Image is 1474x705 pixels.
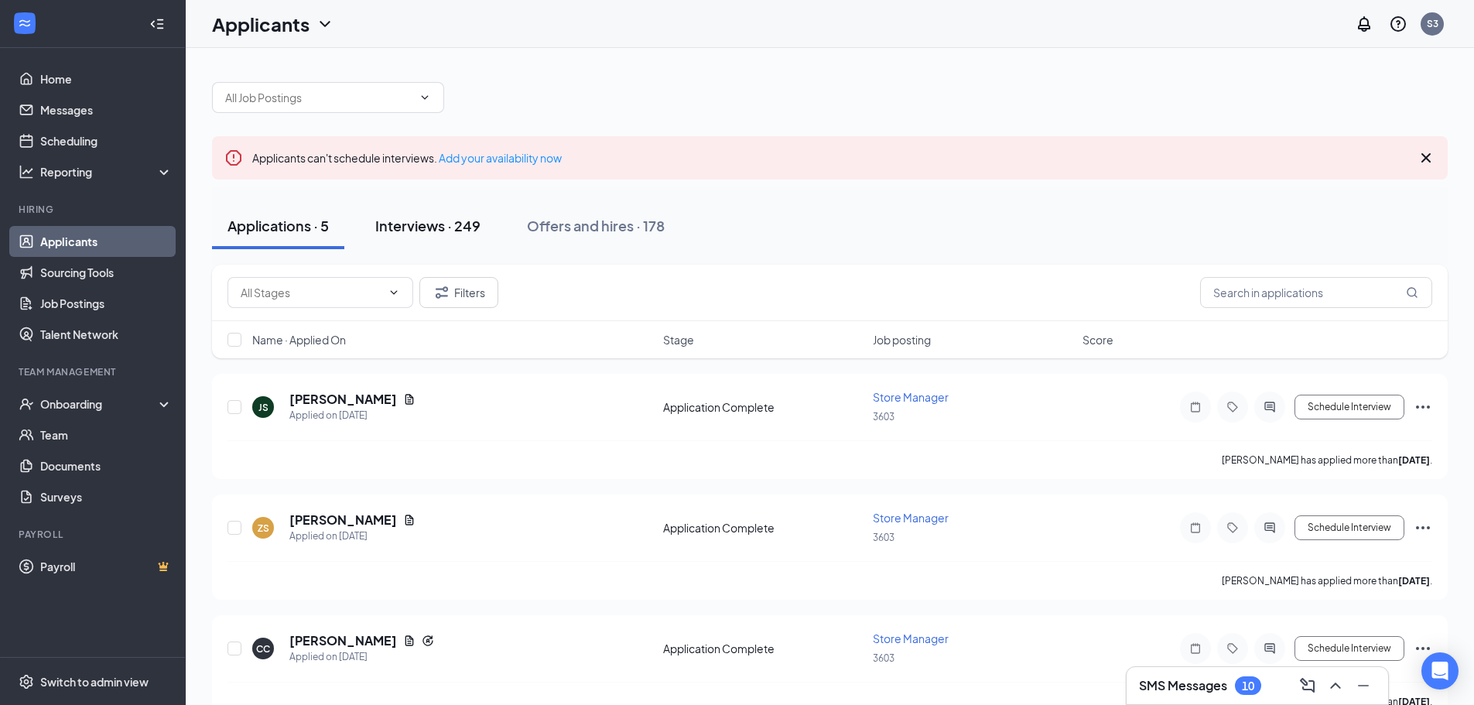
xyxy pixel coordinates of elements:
[19,164,34,180] svg: Analysis
[873,511,949,525] span: Store Manager
[289,512,397,529] h5: [PERSON_NAME]
[1398,575,1430,587] b: [DATE]
[1242,679,1254,693] div: 10
[1414,639,1432,658] svg: Ellipses
[1323,673,1348,698] button: ChevronUp
[1186,642,1205,655] svg: Note
[212,11,310,37] h1: Applicants
[149,16,165,32] svg: Collapse
[224,149,243,167] svg: Error
[1223,522,1242,534] svg: Tag
[225,89,412,106] input: All Job Postings
[1223,642,1242,655] svg: Tag
[241,284,381,301] input: All Stages
[1414,518,1432,537] svg: Ellipses
[40,551,173,582] a: PayrollCrown
[1298,676,1317,695] svg: ComposeMessage
[1354,676,1373,695] svg: Minimize
[1260,401,1279,413] svg: ActiveChat
[1260,522,1279,534] svg: ActiveChat
[1427,17,1438,30] div: S3
[1294,636,1404,661] button: Schedule Interview
[873,390,949,404] span: Store Manager
[316,15,334,33] svg: ChevronDown
[40,288,173,319] a: Job Postings
[1326,676,1345,695] svg: ChevronUp
[873,652,894,664] span: 3603
[1295,673,1320,698] button: ComposeMessage
[1294,515,1404,540] button: Schedule Interview
[17,15,32,31] svg: WorkstreamLogo
[527,216,665,235] div: Offers and hires · 178
[40,396,159,412] div: Onboarding
[1294,395,1404,419] button: Schedule Interview
[40,319,173,350] a: Talent Network
[419,91,431,104] svg: ChevronDown
[40,125,173,156] a: Scheduling
[252,151,562,165] span: Applicants can't schedule interviews.
[289,649,434,665] div: Applied on [DATE]
[873,532,894,543] span: 3603
[19,203,169,216] div: Hiring
[19,674,34,690] svg: Settings
[1082,332,1113,347] span: Score
[1223,401,1242,413] svg: Tag
[289,632,397,649] h5: [PERSON_NAME]
[40,419,173,450] a: Team
[422,635,434,647] svg: Reapply
[1200,277,1432,308] input: Search in applications
[258,401,268,414] div: JS
[873,411,894,423] span: 3603
[1351,673,1376,698] button: Minimize
[40,674,149,690] div: Switch to admin view
[40,164,173,180] div: Reporting
[40,63,173,94] a: Home
[1260,642,1279,655] svg: ActiveChat
[388,286,400,299] svg: ChevronDown
[403,514,416,526] svg: Document
[256,642,270,655] div: CC
[258,522,269,535] div: ZS
[1139,677,1227,694] h3: SMS Messages
[40,94,173,125] a: Messages
[289,529,416,544] div: Applied on [DATE]
[433,283,451,302] svg: Filter
[1355,15,1373,33] svg: Notifications
[40,226,173,257] a: Applicants
[289,408,416,423] div: Applied on [DATE]
[1417,149,1435,167] svg: Cross
[1186,401,1205,413] svg: Note
[873,631,949,645] span: Store Manager
[19,528,169,541] div: Payroll
[40,450,173,481] a: Documents
[403,635,416,647] svg: Document
[663,520,864,536] div: Application Complete
[663,641,864,656] div: Application Complete
[1414,398,1432,416] svg: Ellipses
[663,332,694,347] span: Stage
[1222,574,1432,587] p: [PERSON_NAME] has applied more than .
[19,396,34,412] svg: UserCheck
[227,216,329,235] div: Applications · 5
[873,332,931,347] span: Job posting
[19,365,169,378] div: Team Management
[40,257,173,288] a: Sourcing Tools
[1389,15,1407,33] svg: QuestionInfo
[663,399,864,415] div: Application Complete
[439,151,562,165] a: Add your availability now
[1222,453,1432,467] p: [PERSON_NAME] has applied more than .
[40,481,173,512] a: Surveys
[252,332,346,347] span: Name · Applied On
[1398,454,1430,466] b: [DATE]
[419,277,498,308] button: Filter Filters
[1186,522,1205,534] svg: Note
[289,391,397,408] h5: [PERSON_NAME]
[1421,652,1459,690] div: Open Intercom Messenger
[403,393,416,406] svg: Document
[1406,286,1418,299] svg: MagnifyingGlass
[375,216,481,235] div: Interviews · 249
